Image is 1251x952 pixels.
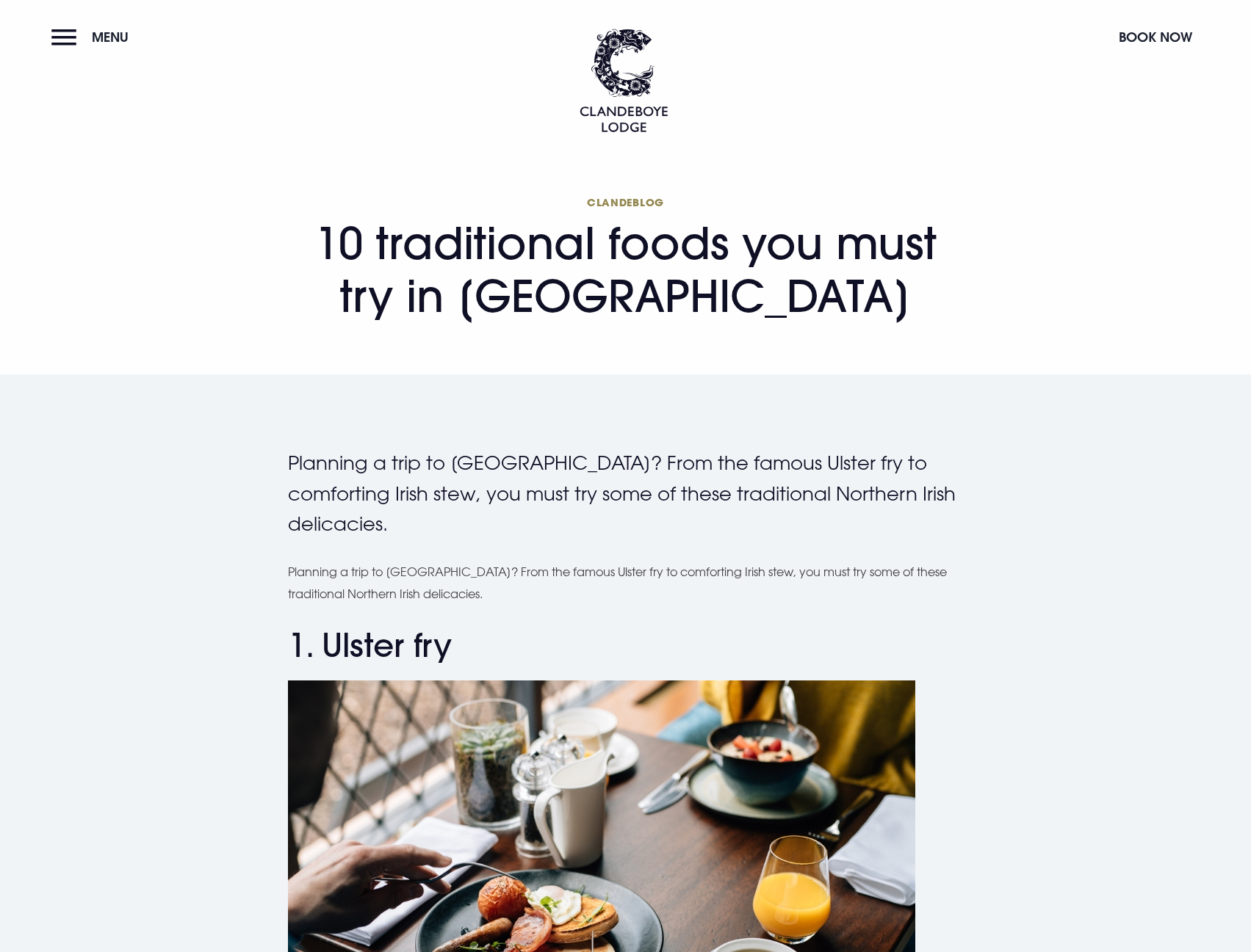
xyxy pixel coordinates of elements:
h2: 1. Ulster fry [288,626,964,665]
span: Clandeblog [288,195,964,209]
p: Planning a trip to [GEOGRAPHIC_DATA]? From the famous Ulster fry to comforting Irish stew, you mu... [288,448,964,539]
img: Clandeboye Lodge [580,29,668,132]
p: Planning a trip to [GEOGRAPHIC_DATA]? From the famous Ulster fry to comforting Irish stew, you mu... [288,561,964,606]
button: Menu [51,21,136,53]
span: Menu [92,29,129,46]
button: Book Now [1111,21,1200,53]
h1: 10 traditional foods you must try in [GEOGRAPHIC_DATA] [288,195,964,322]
